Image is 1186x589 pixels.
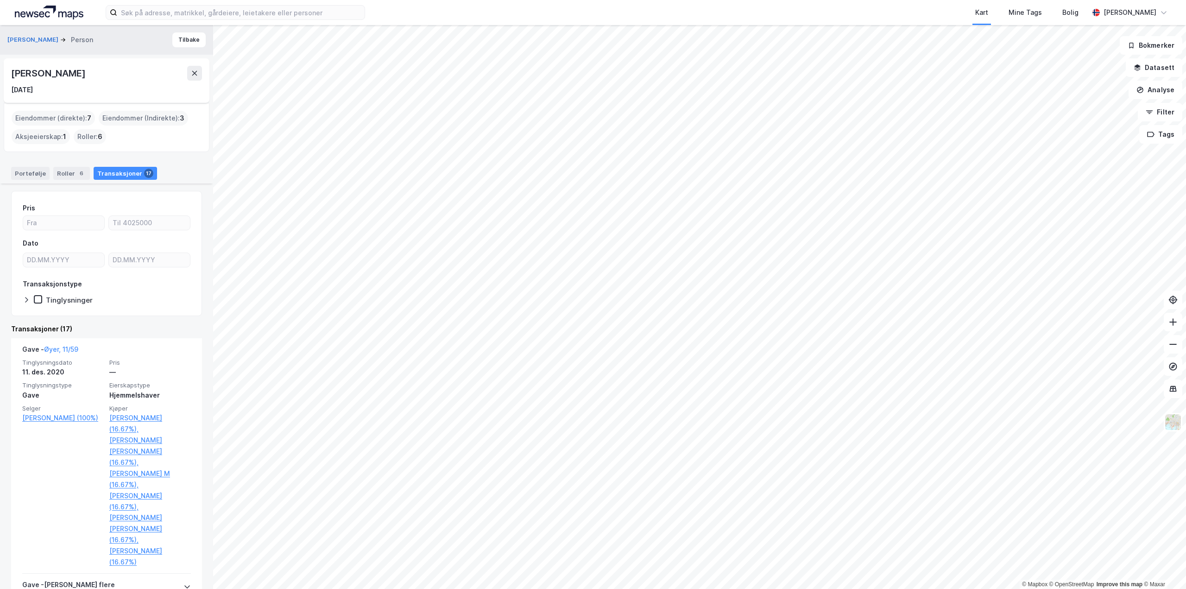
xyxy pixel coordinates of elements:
[1104,7,1156,18] div: [PERSON_NAME]
[1140,545,1186,589] iframe: Chat Widget
[99,111,188,126] div: Eiendommer (Indirekte) :
[109,468,191,490] a: [PERSON_NAME] M (16.67%),
[180,113,184,124] span: 3
[22,405,104,412] span: Selger
[44,345,78,353] a: Øyer, 11/59
[109,545,191,568] a: [PERSON_NAME] (16.67%)
[109,512,191,545] a: [PERSON_NAME] [PERSON_NAME] (16.67%),
[109,381,191,389] span: Eierskapstype
[94,167,157,180] div: Transaksjoner
[11,167,50,180] div: Portefølje
[23,279,82,290] div: Transaksjonstype
[109,359,191,367] span: Pris
[975,7,988,18] div: Kart
[172,32,206,47] button: Tilbake
[109,405,191,412] span: Kjøper
[109,412,191,435] a: [PERSON_NAME] (16.67%),
[74,129,106,144] div: Roller :
[144,169,153,178] div: 17
[1120,36,1182,55] button: Bokmerker
[22,344,78,359] div: Gave -
[71,34,93,45] div: Person
[109,390,191,401] div: Hjemmelshaver
[117,6,365,19] input: Søk på adresse, matrikkel, gårdeiere, leietakere eller personer
[23,238,38,249] div: Dato
[87,113,91,124] span: 7
[109,367,191,378] div: —
[46,296,93,304] div: Tinglysninger
[1009,7,1042,18] div: Mine Tags
[1138,103,1182,121] button: Filter
[22,390,104,401] div: Gave
[15,6,83,19] img: logo.a4113a55bc3d86da70a041830d287a7e.svg
[1097,581,1142,588] a: Improve this map
[98,131,102,142] span: 6
[7,35,60,44] button: [PERSON_NAME]
[1164,413,1182,431] img: Z
[63,131,66,142] span: 1
[1062,7,1079,18] div: Bolig
[109,216,190,230] input: Til 4025000
[109,435,191,468] a: [PERSON_NAME] [PERSON_NAME] (16.67%),
[22,381,104,389] span: Tinglysningstype
[1022,581,1047,588] a: Mapbox
[22,412,104,424] a: [PERSON_NAME] (100%)
[23,216,104,230] input: Fra
[1049,581,1094,588] a: OpenStreetMap
[1140,545,1186,589] div: Kontrollprogram for chat
[22,367,104,378] div: 11. des. 2020
[12,111,95,126] div: Eiendommer (direkte) :
[1139,125,1182,144] button: Tags
[23,253,104,267] input: DD.MM.YYYY
[12,129,70,144] div: Aksjeeierskap :
[23,203,35,214] div: Pris
[109,490,191,513] a: [PERSON_NAME] (16.67%),
[1126,58,1182,77] button: Datasett
[77,169,86,178] div: 6
[11,66,87,81] div: [PERSON_NAME]
[109,253,190,267] input: DD.MM.YYYY
[1129,81,1182,99] button: Analyse
[53,167,90,180] div: Roller
[22,359,104,367] span: Tinglysningsdato
[11,323,202,335] div: Transaksjoner (17)
[11,84,33,95] div: [DATE]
